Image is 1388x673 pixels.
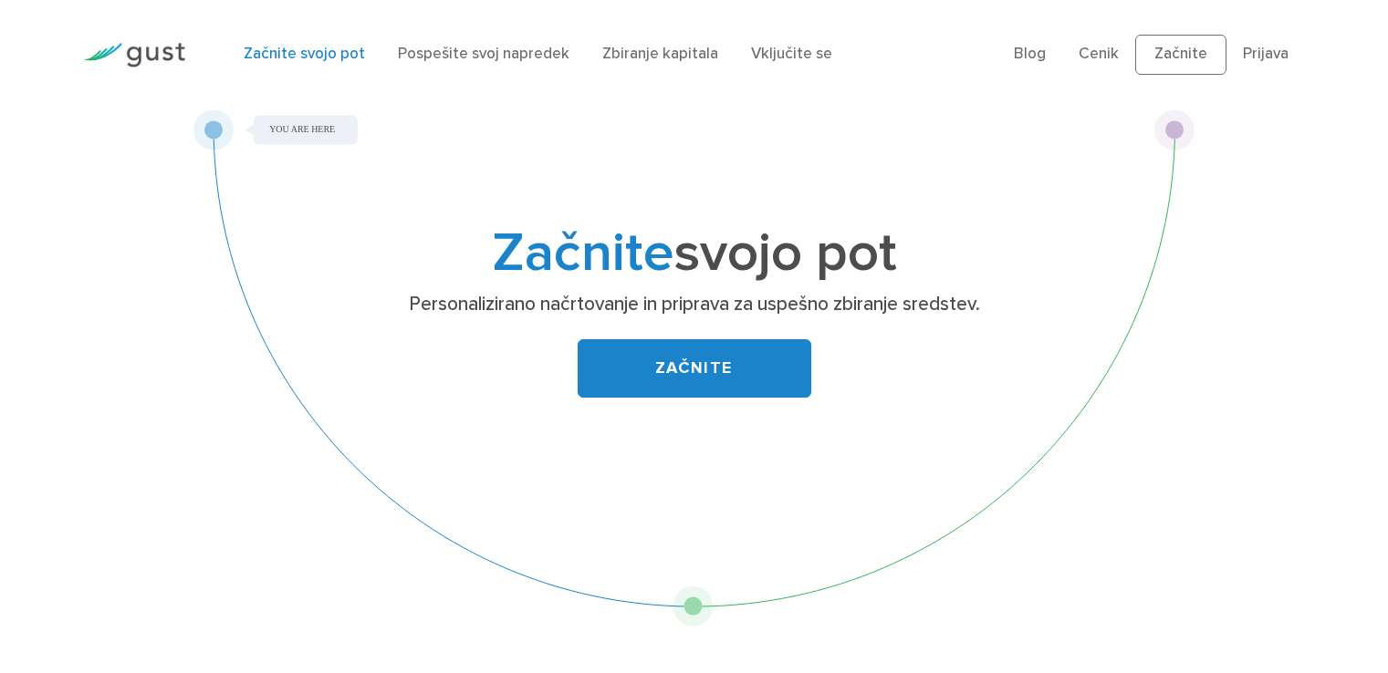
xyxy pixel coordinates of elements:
font: Personalizirano načrtovanje in priprava za uspešno zbiranje sredstev. [409,293,980,316]
a: Blog [1014,45,1046,63]
a: Prijava [1243,45,1289,63]
a: Cenik [1079,45,1119,63]
a: Zbiranje kapitala [602,45,718,63]
a: Vključite se [751,45,832,63]
font: Začnite [1154,45,1207,63]
img: Logotip sunka vetra [83,43,185,67]
a: Pospešite svoj napredek [398,45,569,63]
font: Začnite [492,221,674,285]
a: ZAČNITE [578,339,811,398]
a: Začnite [1135,35,1226,75]
a: Začnite svojo pot [244,45,365,63]
font: svojo pot [674,221,897,285]
font: ZAČNITE [655,358,733,378]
